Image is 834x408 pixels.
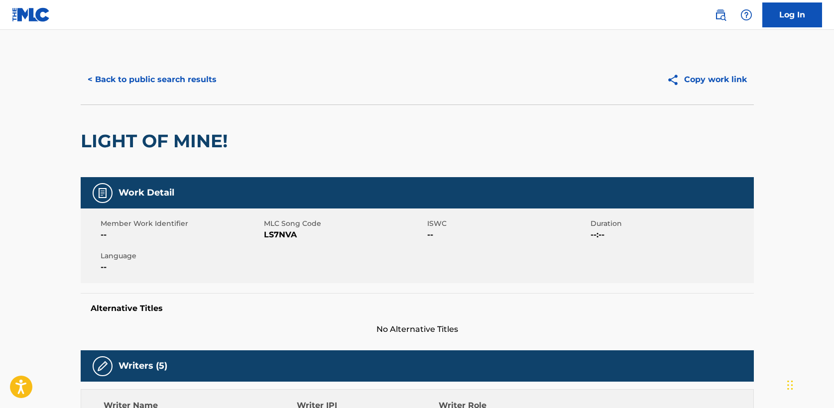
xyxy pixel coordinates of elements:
h5: Alternative Titles [91,304,744,313]
span: No Alternative Titles [81,323,754,335]
h5: Work Detail [119,187,174,199]
button: < Back to public search results [81,67,224,92]
img: help [740,9,752,21]
span: -- [427,229,588,241]
a: Log In [762,2,822,27]
img: search [715,9,726,21]
span: MLC Song Code [264,218,425,229]
div: Help [736,5,756,25]
a: Public Search [711,5,730,25]
h2: LIGHT OF MINE! [81,130,233,152]
img: MLC Logo [12,7,50,22]
img: Work Detail [97,187,109,199]
span: -- [101,261,261,273]
iframe: Resource Center [806,262,834,342]
iframe: Chat Widget [784,360,834,408]
h5: Writers (5) [119,360,167,372]
img: Writers [97,360,109,372]
span: LS7NVA [264,229,425,241]
span: -- [101,229,261,241]
button: Copy work link [660,67,754,92]
img: Copy work link [667,74,684,86]
div: Drag [787,370,793,400]
span: Member Work Identifier [101,218,261,229]
span: --:-- [591,229,751,241]
span: Duration [591,218,751,229]
span: Language [101,251,261,261]
span: ISWC [427,218,588,229]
